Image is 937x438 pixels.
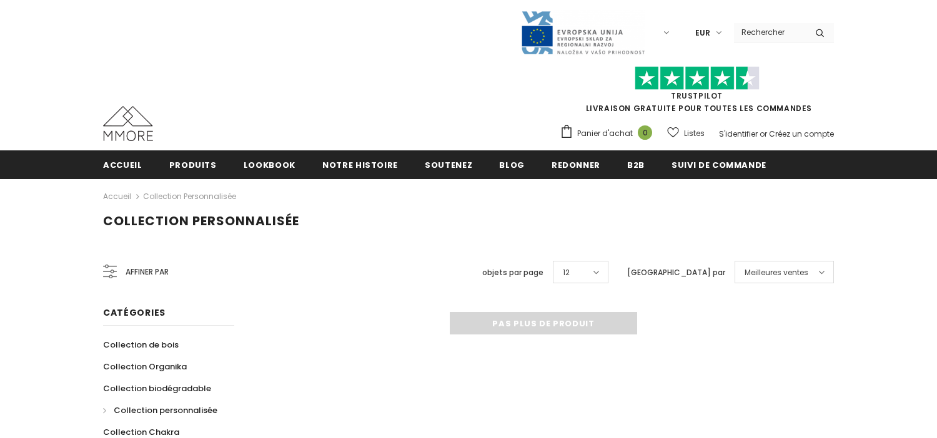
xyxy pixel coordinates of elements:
a: TrustPilot [671,90,723,101]
span: Collection personnalisée [114,404,217,416]
span: Blog [499,159,525,171]
span: Collection personnalisée [103,212,299,230]
span: 0 [638,125,652,140]
span: Collection de bois [103,339,179,351]
a: Redonner [552,150,600,178]
img: Cas MMORE [103,106,153,141]
span: Collection Organika [103,361,187,372]
a: Collection de bois [103,334,179,356]
label: [GEOGRAPHIC_DATA] par [627,266,725,279]
span: Meilleures ventes [745,266,808,279]
a: Collection biodégradable [103,377,211,399]
img: Faites confiance aux étoiles pilotes [635,66,760,90]
a: soutenez [425,150,472,178]
span: EUR [695,27,710,39]
span: soutenez [425,159,472,171]
span: Listes [684,127,705,140]
span: LIVRAISON GRATUITE POUR TOUTES LES COMMANDES [560,72,834,114]
a: Listes [667,122,705,144]
span: Collection Chakra [103,426,179,438]
span: Produits [169,159,217,171]
a: Javni Razpis [520,27,645,37]
span: or [760,129,767,139]
a: Lookbook [244,150,295,178]
a: Panier d'achat 0 [560,124,658,143]
a: Accueil [103,189,131,204]
span: Accueil [103,159,142,171]
a: B2B [627,150,645,178]
a: Collection personnalisée [103,399,217,421]
span: Notre histoire [322,159,398,171]
a: Suivi de commande [672,150,766,178]
span: Suivi de commande [672,159,766,171]
input: Search Site [734,23,806,41]
a: Blog [499,150,525,178]
span: Panier d'achat [577,127,633,140]
span: 12 [563,266,570,279]
span: Redonner [552,159,600,171]
span: Collection biodégradable [103,382,211,394]
a: Accueil [103,150,142,178]
a: Notre histoire [322,150,398,178]
a: Créez un compte [769,129,834,139]
a: Collection Organika [103,356,187,377]
a: Produits [169,150,217,178]
img: Javni Razpis [520,10,645,56]
a: Collection personnalisée [143,191,236,202]
span: Catégories [103,306,166,319]
label: objets par page [482,266,543,279]
a: S'identifier [719,129,758,139]
span: Affiner par [126,265,169,279]
span: B2B [627,159,645,171]
span: Lookbook [244,159,295,171]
